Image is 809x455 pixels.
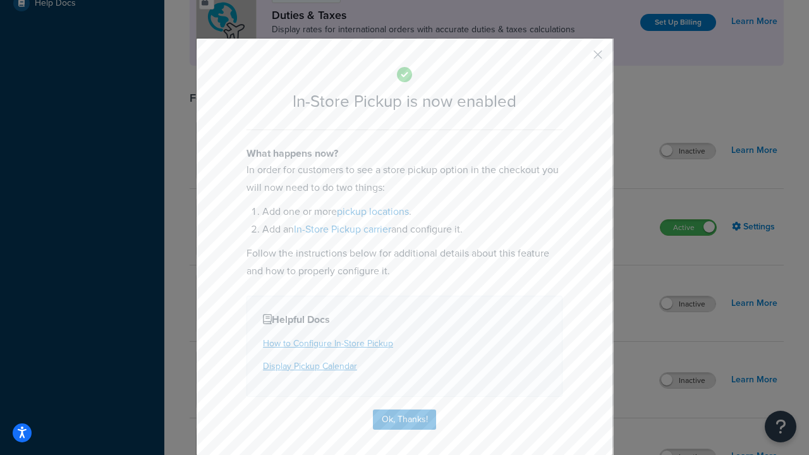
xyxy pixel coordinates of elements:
button: Ok, Thanks! [373,409,436,430]
p: In order for customers to see a store pickup option in the checkout you will now need to do two t... [246,161,563,197]
h2: In-Store Pickup is now enabled [246,92,563,111]
li: Add an and configure it. [262,221,563,238]
p: Follow the instructions below for additional details about this feature and how to properly confi... [246,245,563,280]
h4: Helpful Docs [263,312,546,327]
a: How to Configure In-Store Pickup [263,337,393,350]
a: Display Pickup Calendar [263,360,357,373]
h4: What happens now? [246,146,563,161]
li: Add one or more . [262,203,563,221]
a: In-Store Pickup carrier [294,222,391,236]
a: pickup locations [337,204,409,219]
